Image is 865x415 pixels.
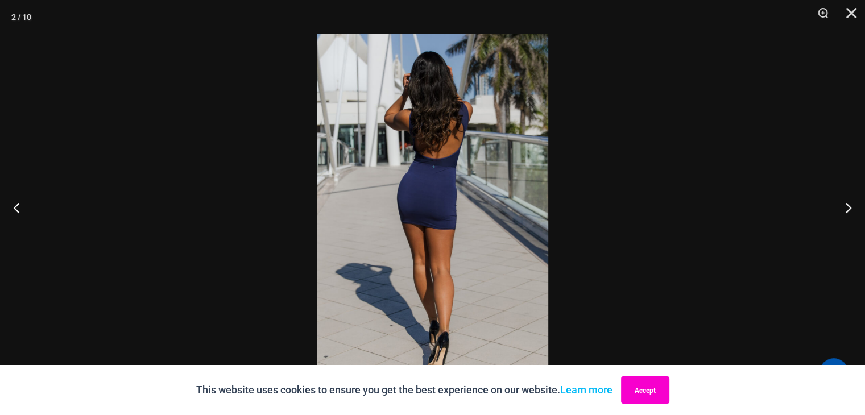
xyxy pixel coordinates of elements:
[621,376,669,404] button: Accept
[11,9,31,26] div: 2 / 10
[317,34,548,381] img: Desire Me Navy 5192 Dress 09
[560,384,612,396] a: Learn more
[196,381,612,399] p: This website uses cookies to ensure you get the best experience on our website.
[822,179,865,236] button: Next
